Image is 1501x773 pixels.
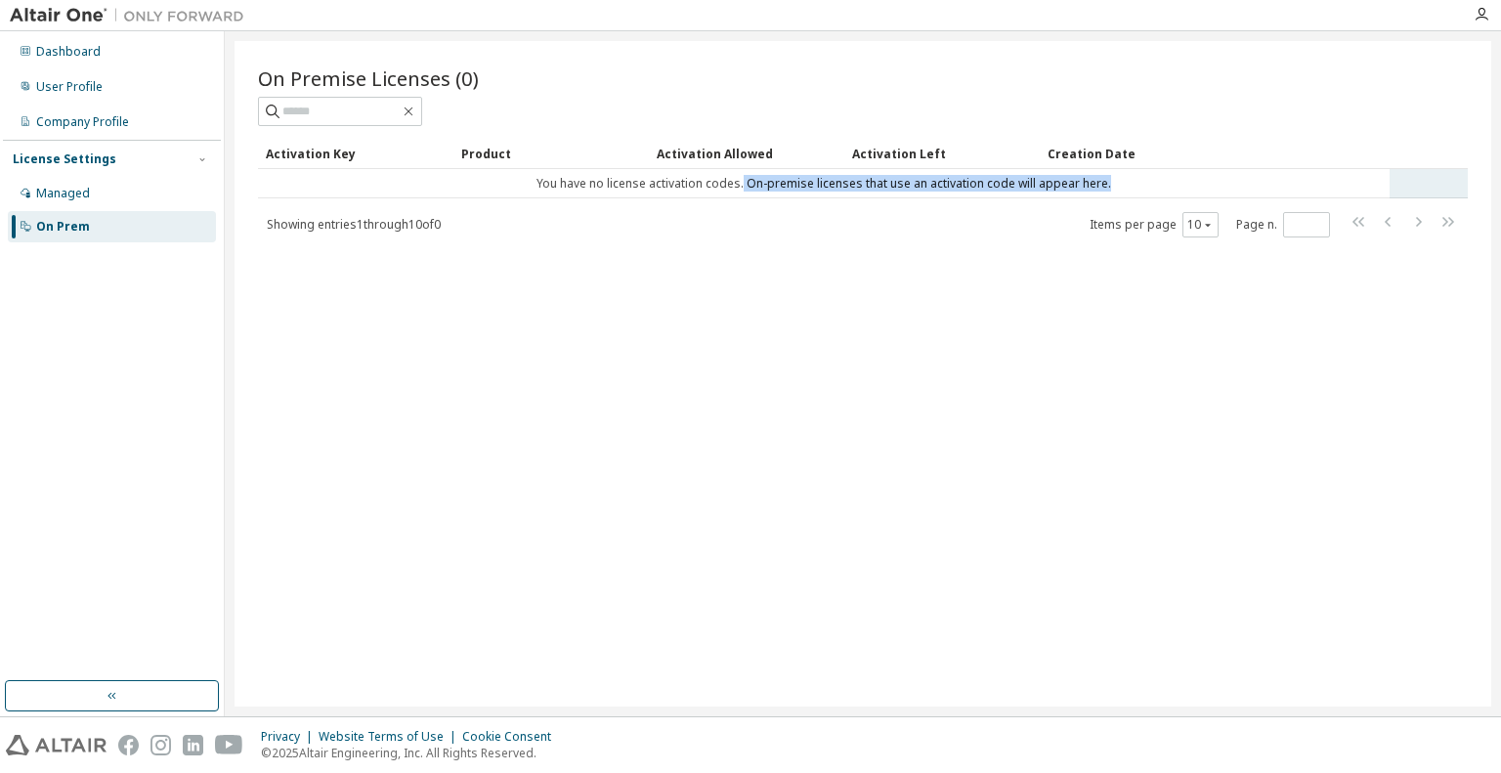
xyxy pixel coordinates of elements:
[266,138,446,169] div: Activation Key
[1187,217,1214,233] button: 10
[1236,212,1330,237] span: Page n.
[267,216,441,233] span: Showing entries 1 through 10 of 0
[183,735,203,755] img: linkedin.svg
[150,735,171,755] img: instagram.svg
[10,6,254,25] img: Altair One
[215,735,243,755] img: youtube.svg
[6,735,107,755] img: altair_logo.svg
[319,729,462,745] div: Website Terms of Use
[261,745,563,761] p: © 2025 Altair Engineering, Inc. All Rights Reserved.
[36,219,90,235] div: On Prem
[36,186,90,201] div: Managed
[118,735,139,755] img: facebook.svg
[1048,138,1382,169] div: Creation Date
[258,169,1390,198] td: You have no license activation codes. On-premise licenses that use an activation code will appear...
[36,44,101,60] div: Dashboard
[261,729,319,745] div: Privacy
[36,79,103,95] div: User Profile
[1090,212,1219,237] span: Items per page
[852,138,1032,169] div: Activation Left
[461,138,641,169] div: Product
[657,138,836,169] div: Activation Allowed
[462,729,563,745] div: Cookie Consent
[36,114,129,130] div: Company Profile
[258,64,479,92] span: On Premise Licenses (0)
[13,151,116,167] div: License Settings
